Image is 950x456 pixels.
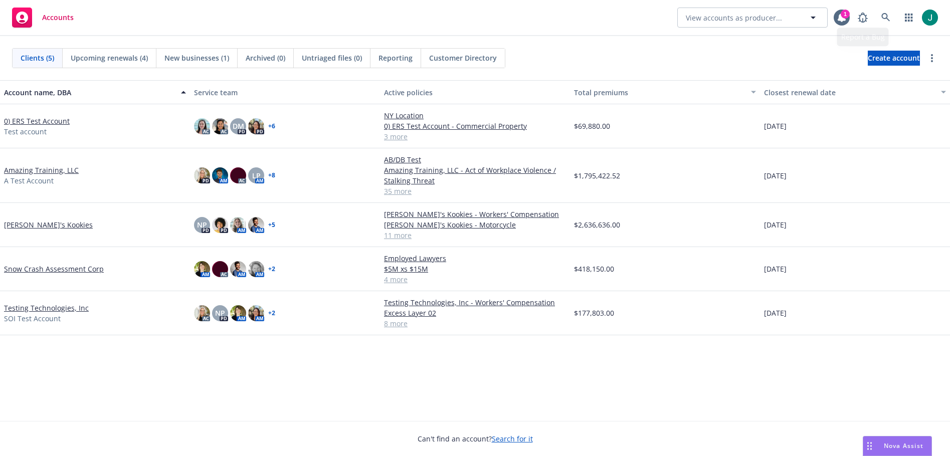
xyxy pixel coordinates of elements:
[384,110,566,121] a: NY Location
[574,308,614,318] span: $177,803.00
[764,121,787,131] span: [DATE]
[764,219,787,230] span: [DATE]
[4,175,54,186] span: A Test Account
[574,264,614,274] span: $418,150.00
[230,167,246,183] img: photo
[764,170,787,181] span: [DATE]
[574,219,620,230] span: $2,636,636.00
[380,80,570,104] button: Active policies
[384,87,566,98] div: Active policies
[248,118,264,134] img: photo
[418,433,533,444] span: Can't find an account?
[384,230,566,241] a: 11 more
[4,303,89,313] a: Testing Technologies, Inc
[384,318,566,329] a: 8 more
[4,116,70,126] a: 0) ERS Test Account
[863,436,932,456] button: Nova Assist
[42,14,74,22] span: Accounts
[164,53,229,63] span: New businesses (1)
[252,170,261,181] span: LP
[384,219,566,230] a: [PERSON_NAME]'s Kookies - Motorcycle
[686,13,782,23] span: View accounts as producer...
[863,436,876,455] div: Drag to move
[868,51,920,66] a: Create account
[764,308,787,318] span: [DATE]
[248,217,264,233] img: photo
[384,209,566,219] a: [PERSON_NAME]'s Kookies - Workers' Compensation
[268,222,275,228] a: + 5
[570,80,760,104] button: Total premiums
[899,8,919,28] a: Switch app
[194,261,210,277] img: photo
[4,126,47,137] span: Test account
[212,261,228,277] img: photo
[922,10,938,26] img: photo
[384,186,566,196] a: 35 more
[230,217,246,233] img: photo
[384,274,566,285] a: 4 more
[384,165,566,186] a: Amazing Training, LLC - Act of Workplace Violence / Stalking Threat
[194,87,376,98] div: Service team
[4,313,61,324] span: SOI Test Account
[248,305,264,321] img: photo
[268,172,275,178] a: + 8
[212,217,228,233] img: photo
[764,264,787,274] span: [DATE]
[574,170,620,181] span: $1,795,422.52
[574,87,745,98] div: Total premiums
[677,8,828,28] button: View accounts as producer...
[841,10,850,19] div: 1
[876,8,896,28] a: Search
[429,53,497,63] span: Customer Directory
[268,310,275,316] a: + 2
[194,118,210,134] img: photo
[384,264,566,274] a: $5M xs $15M
[384,131,566,142] a: 3 more
[926,52,938,64] a: more
[384,308,566,318] a: Excess Layer 02
[215,308,225,318] span: NP
[4,219,93,230] a: [PERSON_NAME]'s Kookies
[190,80,380,104] button: Service team
[492,434,533,443] a: Search for it
[384,121,566,131] a: 0) ERS Test Account - Commercial Property
[384,154,566,165] a: AB/DB Test
[248,261,264,277] img: photo
[384,297,566,308] a: Testing Technologies, Inc - Workers' Compensation
[4,264,104,274] a: Snow Crash Assessment Corp
[384,253,566,264] a: Employed Lawyers
[574,121,610,131] span: $69,880.00
[194,167,210,183] img: photo
[194,305,210,321] img: photo
[378,53,413,63] span: Reporting
[8,4,78,32] a: Accounts
[760,80,950,104] button: Closest renewal date
[4,87,175,98] div: Account name, DBA
[764,87,935,98] div: Closest renewal date
[853,8,873,28] a: Report a Bug
[4,165,79,175] a: Amazing Training, LLC
[884,441,923,450] span: Nova Assist
[230,261,246,277] img: photo
[868,49,920,68] span: Create account
[302,53,362,63] span: Untriaged files (0)
[212,118,228,134] img: photo
[197,219,207,230] span: NP
[246,53,285,63] span: Archived (0)
[233,121,244,131] span: DM
[230,305,246,321] img: photo
[71,53,148,63] span: Upcoming renewals (4)
[212,167,228,183] img: photo
[21,53,54,63] span: Clients (5)
[268,266,275,272] a: + 2
[268,123,275,129] a: + 6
